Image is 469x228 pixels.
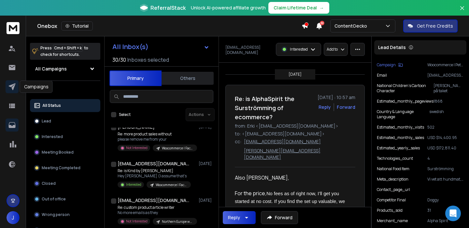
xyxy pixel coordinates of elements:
p: meta_description [377,177,408,182]
button: Reply [223,211,256,224]
p: merchant_name [377,218,408,223]
button: Closed [30,177,100,190]
button: Interested [30,130,100,143]
label: Select [119,112,131,117]
p: All Status [42,103,61,108]
h1: Re: is AlphaSpirit the Surströmming of ecommerce? [235,94,314,121]
p: please remove me from your [118,137,196,142]
p: cc: [235,138,241,160]
p: ContentGecko [334,23,370,29]
div: Reply [228,214,240,221]
div: Open Intercom Messenger [445,206,461,221]
p: [DATE] [289,72,302,77]
p: Out of office [42,196,66,202]
button: All Campaigns [30,62,100,75]
p: [EMAIL_ADDRESS][DOMAIN_NAME] [427,73,464,78]
p: Re: more product sales without [118,132,196,137]
h1: All Campaigns [35,66,67,72]
button: Lead [30,115,100,128]
p: Press to check for shortcuts. [40,45,88,58]
button: Claim Lifetime Deal→ [268,2,329,14]
p: USD $172,811.40 [427,146,464,151]
p: contact_page_url [377,187,410,192]
button: Get Free Credits [403,19,458,32]
p: [DATE] [199,198,213,203]
button: J [7,211,20,224]
p: 1868 [433,99,464,104]
p: Hey [PERSON_NAME] (I assume that's [118,173,191,179]
p: Campaign [377,62,396,68]
span: No fees as of right now, I’ll get you started at no cost. If you find the set up valuable, we can... [235,191,346,212]
span: → [320,5,324,11]
p: estimated_yearly_sales [377,146,420,151]
span: 30 / 30 [112,56,126,64]
p: Meeting Booked [42,150,74,155]
p: Surströmming [427,166,464,171]
span: 50 [320,21,324,25]
p: [PERSON_NAME] på taket [433,83,464,94]
h1: [EMAIL_ADDRESS][DOMAIN_NAME] [118,160,189,167]
p: [EMAIL_ADDRESS][DOMAIN_NAME] [225,45,272,55]
p: Unlock AI-powered affiliate growth [191,5,266,11]
p: Lead Details [378,44,406,51]
p: Add to [327,47,338,52]
p: [DATE] [199,161,213,166]
p: estimated_monthly_pageviews [377,99,433,104]
p: Alpha Spirit [427,218,464,223]
p: [EMAIL_ADDRESS][DOMAIN_NAME] [244,138,321,145]
p: Vi vet att hundmat, korrekt sammansatt av äkta råvaror gör skillnad för våra hundar! Uppfödarskar... [427,177,464,182]
button: All Inbox(s) [107,40,215,53]
button: Wrong person [30,208,100,221]
p: 31 [427,208,464,213]
p: Wrong person [42,212,70,217]
div: Also [PERSON_NAME], [235,174,350,182]
p: National children’s cartoon character [377,83,433,94]
p: Meeting Completed [42,165,80,171]
p: Doggy [427,197,464,203]
p: swedish [429,109,464,120]
button: Meeting Completed [30,161,100,174]
p: Re: is Kind by [PERSON_NAME] [118,168,191,173]
p: from: Erki <[EMAIL_ADDRESS][DOMAIN_NAME]> [235,123,355,129]
p: Not Interested [126,146,148,150]
button: Campaign [377,62,403,68]
p: Country & Language Language [377,109,429,120]
h1: All Inbox(s) [112,44,149,50]
p: 4 [427,156,464,161]
p: estimated_monthly_visits [377,125,424,130]
h3: Inboxes selected [127,56,169,64]
button: Tutorial [61,21,93,31]
h3: Filters [30,86,100,95]
p: [DATE] : 10:57 am [318,94,355,101]
h1: [EMAIL_ADDRESS][DOMAIN_NAME] [118,197,189,204]
p: [PERSON_NAME][EMAIL_ADDRESS][DOMAIN_NAME] [244,147,355,160]
p: technologies_count [377,156,413,161]
p: Woocommerce | Pet Food & Supplies | [GEOGRAPHIC_DATA] | Eerik's unhinged, shorter | [DATE] [427,62,464,68]
button: Close banner [458,4,466,19]
p: to: <[EMAIL_ADDRESS][DOMAIN_NAME]> [235,131,355,137]
button: Forward [261,211,298,224]
p: Closed [42,181,56,186]
button: Primary [109,70,162,86]
button: Others [162,71,214,85]
p: products_sold [377,208,403,213]
button: Out of office [30,193,100,206]
div: For the price, [235,189,350,213]
p: Lead [42,119,51,124]
p: National food item [377,166,409,171]
p: estimated_monthly_sales [377,135,424,140]
p: Woocommerce | Face and body care | [PERSON_NAME]'s copy | [GEOGRAPHIC_DATA] | [DATE] [162,146,193,151]
p: Woocommerce | Face and body care | [PERSON_NAME]'s unhinged copy | [GEOGRAPHIC_DATA] | [DATE] [156,183,187,187]
p: Re: custom product article writer [118,205,196,210]
button: All Status [30,99,100,112]
span: ReferralStack [150,4,186,12]
p: Competitor Final [377,197,406,203]
p: Interested [42,134,63,139]
p: Email [377,73,387,78]
p: 502 [427,125,464,130]
p: Interested [126,182,141,187]
p: USD $14,400.95 [427,135,464,140]
span: Cmd + Shift + k [53,44,83,52]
